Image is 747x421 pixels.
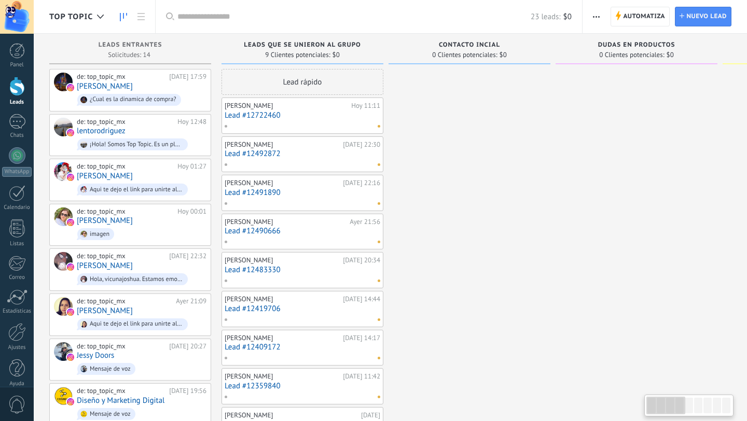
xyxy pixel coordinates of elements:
[225,265,380,274] a: Lead #12483330
[90,231,109,238] div: imagen
[67,398,74,405] img: instagram.svg
[351,102,380,110] div: Hoy 11:11
[67,174,74,181] img: instagram.svg
[343,372,380,381] div: [DATE] 11:42
[90,141,183,148] div: ¡Hola! Somos Top Topic. Es un placer atenderte ¿Con quién tenemos el gusto?
[225,372,340,381] div: [PERSON_NAME]
[225,102,349,110] div: [PERSON_NAME]
[67,308,74,316] img: instagram.svg
[54,118,73,136] div: lentorodriguez
[225,334,340,342] div: [PERSON_NAME]
[77,127,126,135] a: lentorodriguez
[599,52,664,58] span: 0 Clientes potenciales:
[378,163,380,166] span: No hay nada asignado
[686,7,727,26] span: Nuevo lead
[90,186,183,193] div: Aqui te dejo el link para unirte al grupo, 👇🏻 si no puedes unirte por aqui, puedes comentar la pa...
[77,207,174,216] div: de: top_topic_mx
[77,172,133,180] a: [PERSON_NAME]
[54,41,206,50] div: Leads Entrantes
[2,241,32,247] div: Listas
[77,351,114,360] a: Jessy Doors
[225,141,340,149] div: [PERSON_NAME]
[54,162,73,181] div: Cecy Segovia
[623,7,665,26] span: Automatiza
[54,387,73,405] div: Diseño y Marketing Digital
[77,73,165,81] div: de: top_topic_mx
[90,320,183,328] div: Aqui te dejo el link para unirte al grupo, 👇🏻 si no puedes unirte por aqui, puedes comentar la pa...
[225,295,340,303] div: [PERSON_NAME]
[77,396,164,405] a: Diseño y Marketing Digital
[2,99,32,106] div: Leads
[561,41,712,50] div: dudas en productos
[225,382,380,390] a: Lead #12359840
[90,366,131,373] div: Mensaje de voz
[54,252,73,271] div: Joshua Salazar
[343,179,380,187] div: [DATE] 22:16
[54,342,73,361] div: Jessy Doors
[2,274,32,281] div: Correo
[2,308,32,315] div: Estadísticas
[67,129,74,136] img: instagram.svg
[500,52,507,58] span: $0
[177,118,206,126] div: Hoy 12:48
[563,12,572,22] span: $0
[77,306,133,315] a: [PERSON_NAME]
[333,52,340,58] span: $0
[350,218,380,226] div: Ayer 21:56
[225,256,340,264] div: [PERSON_NAME]
[343,256,380,264] div: [DATE] 20:34
[54,297,73,316] div: Anaid Leal
[108,52,150,58] span: Solicitudes: 14
[177,207,206,216] div: Hoy 00:01
[77,261,133,270] a: [PERSON_NAME]
[343,334,380,342] div: [DATE] 14:17
[227,41,378,50] div: Leads que se unieron al grupo
[598,41,675,49] span: dudas en productos
[77,342,165,350] div: de: top_topic_mx
[77,297,172,305] div: de: top_topic_mx
[77,387,165,395] div: de: top_topic_mx
[2,381,32,387] div: Ayuda
[394,41,545,50] div: Contacto iNCIAL
[439,41,500,49] span: Contacto iNCIAL
[177,162,206,171] div: Hoy 01:27
[361,411,380,419] div: [DATE]
[244,41,361,49] span: Leads que se unieron al grupo
[90,96,176,103] div: ¿Cual es la dinamica de compra?
[2,62,32,68] div: Panel
[378,396,380,398] span: No hay nada asignado
[2,132,32,139] div: Chats
[67,354,74,361] img: instagram.svg
[225,343,380,352] a: Lead #12409172
[378,125,380,128] span: No hay nada asignado
[225,218,347,226] div: [PERSON_NAME]
[67,84,74,91] img: instagram.svg
[77,162,174,171] div: de: top_topic_mx
[531,12,560,22] span: 23 leads:
[2,344,32,351] div: Ajustes
[77,216,133,225] a: [PERSON_NAME]
[225,188,380,197] a: Lead #12491890
[67,219,74,226] img: instagram.svg
[343,295,380,303] div: [DATE] 14:44
[54,73,73,91] div: Ale Sierra
[378,202,380,205] span: No hay nada asignado
[90,276,183,283] div: Hola, vicunajoshua. Estamos emocionados por atenderte. Pronto uno de nuestros asesores se pondrá ...
[225,227,380,235] a: Lead #12490666
[222,69,383,95] div: Lead rápido
[225,411,358,419] div: [PERSON_NAME]
[2,204,32,211] div: Calendario
[611,7,670,26] a: Automatiza
[54,207,73,226] div: Guadalupe Huerta
[225,111,380,120] a: Lead #12722460
[169,387,206,395] div: [DATE] 19:56
[343,141,380,149] div: [DATE] 22:30
[90,411,131,418] div: Mensaje de voz
[225,179,340,187] div: [PERSON_NAME]
[77,82,133,91] a: [PERSON_NAME]
[675,7,731,26] a: Nuevo lead
[169,342,206,350] div: [DATE] 20:27
[176,297,206,305] div: Ayer 21:09
[667,52,674,58] span: $0
[378,318,380,321] span: No hay nada asignado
